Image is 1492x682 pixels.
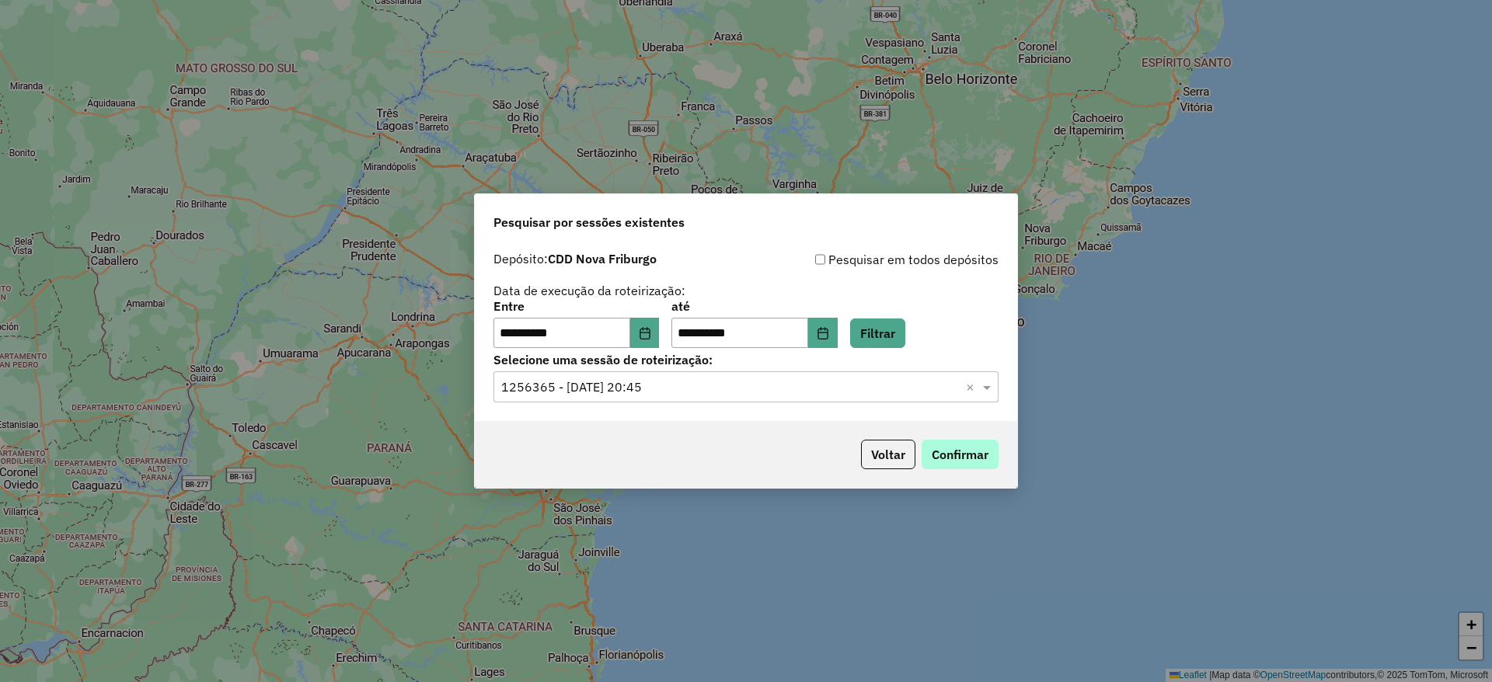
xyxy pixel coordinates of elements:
button: Choose Date [808,318,838,349]
button: Voltar [861,440,915,469]
span: Pesquisar por sessões existentes [493,213,685,231]
strong: CDD Nova Friburgo [548,251,657,266]
label: Entre [493,297,659,315]
label: Selecione uma sessão de roteirização: [493,350,999,369]
label: até [671,297,837,315]
span: Clear all [966,378,979,396]
button: Confirmar [922,440,999,469]
button: Choose Date [630,318,660,349]
button: Filtrar [850,318,905,348]
div: Pesquisar em todos depósitos [746,250,999,269]
label: Depósito: [493,249,657,268]
label: Data de execução da roteirização: [493,281,685,300]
